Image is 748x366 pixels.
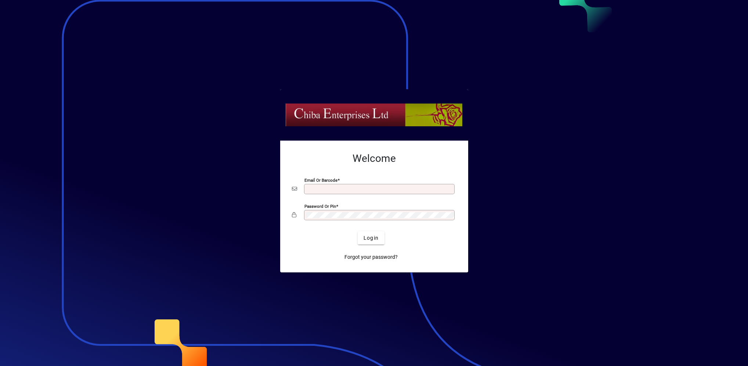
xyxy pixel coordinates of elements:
[358,231,384,244] button: Login
[342,250,401,264] a: Forgot your password?
[292,152,456,165] h2: Welcome
[304,178,337,183] mat-label: Email or Barcode
[304,204,336,209] mat-label: Password or Pin
[364,234,379,242] span: Login
[344,253,398,261] span: Forgot your password?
